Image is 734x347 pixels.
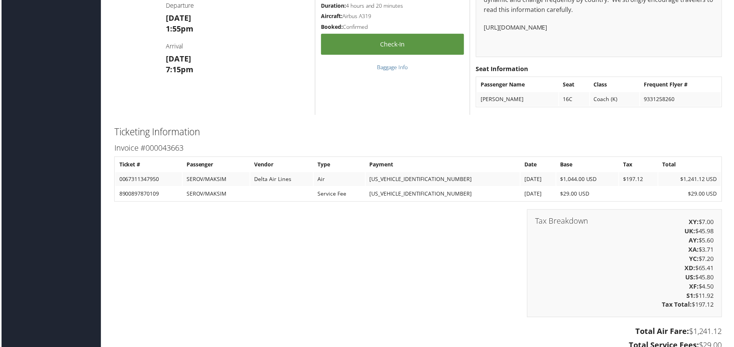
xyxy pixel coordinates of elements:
[377,64,408,71] a: Baggage Info
[591,93,641,106] td: Coach (K)
[314,158,365,172] th: Type
[521,158,556,172] th: Date
[637,327,691,338] strong: Total Air Fare:
[314,173,365,187] td: Air
[660,158,722,172] th: Total
[182,173,249,187] td: SEROV/MAKSIM
[521,173,556,187] td: [DATE]
[182,188,249,201] td: SEROV/MAKSIM
[366,173,521,187] td: [US_VEHICLE_IDENTIFICATION_NUMBER]
[690,246,700,255] strong: XA:
[560,93,590,106] td: 16C
[478,78,559,92] th: Passenger Name
[250,158,313,172] th: Vendor
[521,188,556,201] td: [DATE]
[484,23,716,33] p: [URL][DOMAIN_NAME]
[476,65,529,73] strong: Seat Information
[591,78,641,92] th: Class
[691,256,700,264] strong: YC:
[660,188,722,201] td: $29.00 USD
[686,265,697,273] strong: XD:
[314,188,365,201] td: Service Fee
[641,93,722,106] td: 9331258260
[690,237,700,246] strong: AY:
[691,283,700,292] strong: XF:
[113,327,724,338] h3: $1,241.12
[366,158,521,172] th: Payment
[114,158,181,172] th: Ticket #
[114,188,181,201] td: 8900897870109
[165,23,193,34] strong: 1:55pm
[165,54,190,64] strong: [DATE]
[165,13,190,23] strong: [DATE]
[113,143,724,154] h3: Invoice #000043663
[321,2,465,10] h5: 4 hours and 20 minutes
[165,42,309,50] h4: Arrival
[663,302,693,310] strong: Tax Total:
[528,210,724,319] div: $7.00 $45.98 $5.60 $3.71 $7.20 $65.41 $45.80 $4.50 $11.92 $197.12
[478,93,559,106] td: [PERSON_NAME]
[321,23,343,30] strong: Booked:
[321,2,346,9] strong: Duration:
[686,228,697,236] strong: UK:
[536,218,589,226] h3: Tax Breakdown
[366,188,521,201] td: [US_VEHICLE_IDENTIFICATION_NUMBER]
[690,219,700,227] strong: XY:
[620,158,659,172] th: Tax
[620,173,659,187] td: $197.12
[165,65,193,75] strong: 7:15pm
[560,78,590,92] th: Seat
[321,23,465,31] h5: Confirmed
[113,126,724,139] h2: Ticketing Information
[321,34,465,55] a: Check-in
[250,173,313,187] td: Delta Air Lines
[557,173,620,187] td: $1,044.00 USD
[114,173,181,187] td: 0067311347950
[321,12,465,20] h5: Airbus A319
[687,274,697,282] strong: US:
[557,188,620,201] td: $29.00 USD
[688,292,697,301] strong: S1:
[321,12,342,20] strong: Aircraft:
[182,158,249,172] th: Passenger
[165,1,309,10] h4: Departure
[660,173,722,187] td: $1,241.12 USD
[641,78,722,92] th: Frequent Flyer #
[557,158,620,172] th: Base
